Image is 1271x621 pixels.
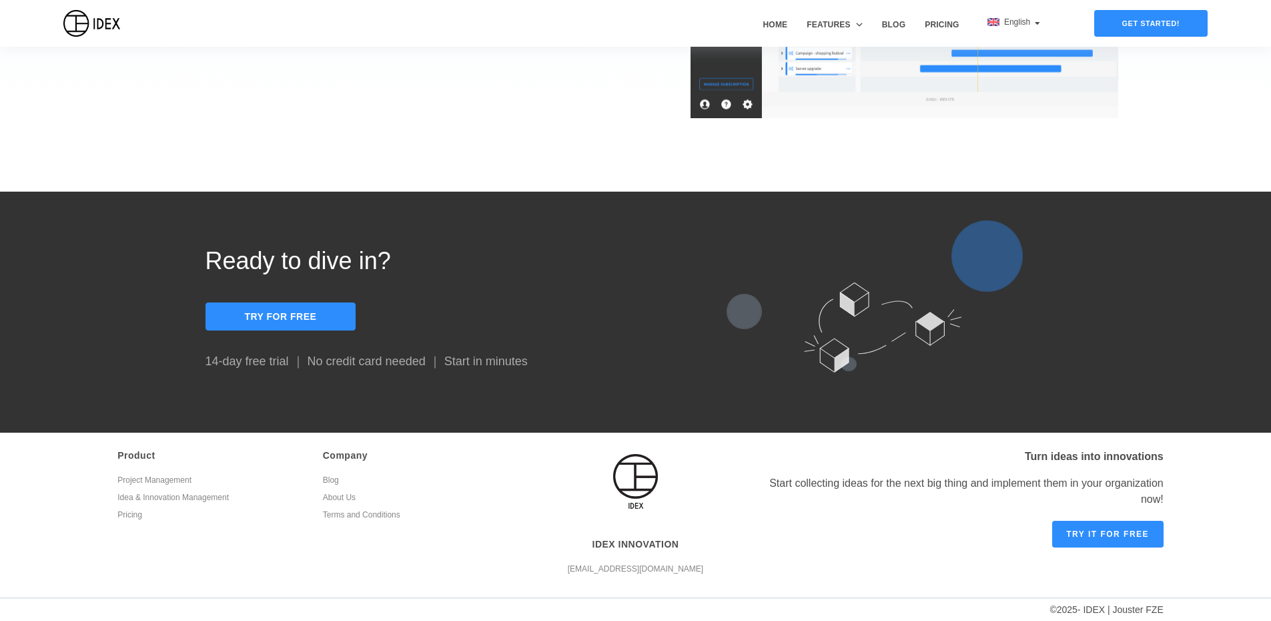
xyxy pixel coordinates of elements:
div: Get started! [1094,10,1208,37]
p: Company [323,449,508,463]
img: Trial [645,192,1120,416]
span: English [1004,17,1033,27]
a: Try it for free [1052,521,1164,548]
a: Pricing [920,19,963,47]
img: flag [987,18,999,26]
a: Idea & Innovation Management [117,491,303,508]
div: English [987,16,1040,28]
span: Features [807,19,850,31]
a: Features [802,19,867,47]
a: Terms and Conditions [323,508,508,526]
p: [EMAIL_ADDRESS][DOMAIN_NAME] [538,562,733,576]
a: About Us [323,491,508,508]
a: Blog [877,19,910,47]
p: Turn ideas into innovations [753,449,1164,465]
a: Blog [323,473,508,491]
img: IDEX Logo [63,10,120,37]
p: IDEX INNOVATION [538,538,733,552]
p: 14-day free trial ｜ No credit card needed ｜ Start in minutes [205,354,636,370]
a: Home [759,19,793,47]
button: Try for free [205,302,356,331]
a: Pricing [117,508,303,526]
a: Project Management [117,473,303,491]
div: Start collecting ideas for the next big thing and implement them in your organization now! [753,475,1164,507]
p: Product [117,449,303,463]
p: Ready to dive in? [205,243,636,279]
